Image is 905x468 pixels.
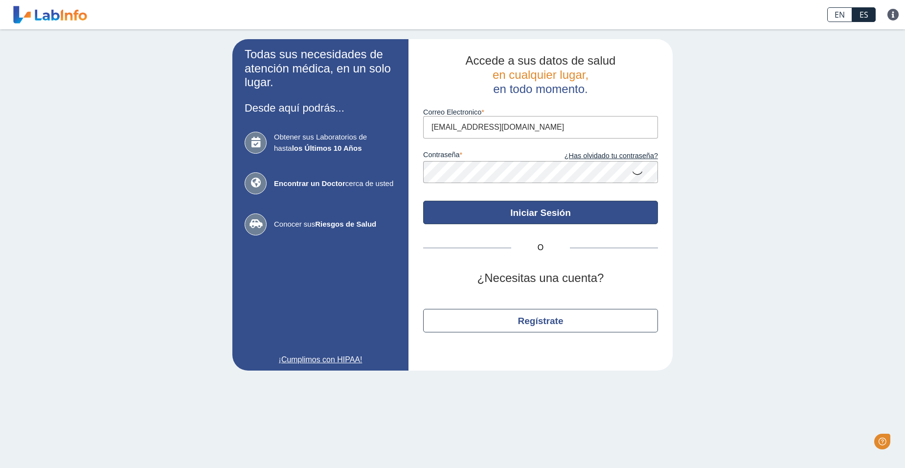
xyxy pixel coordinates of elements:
[423,201,658,224] button: Iniciar Sesión
[852,7,876,22] a: ES
[423,271,658,285] h2: ¿Necesitas una cuenta?
[466,54,616,67] span: Accede a sus datos de salud
[245,47,396,90] h2: Todas sus necesidades de atención médica, en un solo lugar.
[274,219,396,230] span: Conocer sus
[292,144,362,152] b: los Últimos 10 Años
[423,151,541,162] label: contraseña
[493,82,588,95] span: en todo momento.
[245,354,396,366] a: ¡Cumplimos con HIPAA!
[827,7,852,22] a: EN
[511,242,570,254] span: O
[274,178,396,189] span: cerca de usted
[423,108,658,116] label: Correo Electronico
[423,309,658,332] button: Regístrate
[818,430,894,457] iframe: Help widget launcher
[245,102,396,114] h3: Desde aquí podrás...
[274,179,345,187] b: Encontrar un Doctor
[274,132,396,154] span: Obtener sus Laboratorios de hasta
[541,151,658,162] a: ¿Has olvidado tu contraseña?
[493,68,588,81] span: en cualquier lugar,
[315,220,376,228] b: Riesgos de Salud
